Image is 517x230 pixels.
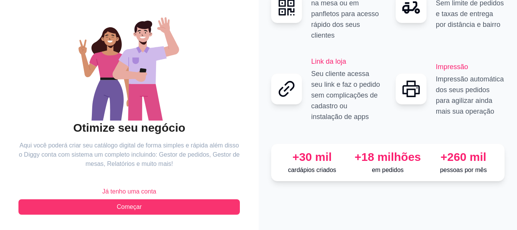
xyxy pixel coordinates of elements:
[429,150,498,164] div: +260 mil
[18,5,240,121] div: animation
[436,61,505,72] h2: Impressão
[353,165,422,175] p: em pedidos
[353,150,422,164] div: +18 milhões
[117,202,142,212] span: Começar
[278,165,347,175] p: cardápios criados
[102,187,156,196] span: Já tenho uma conta
[18,199,240,215] button: Começar
[311,68,380,122] p: Seu cliente acessa seu link e faz o pedido sem complicações de cadastro ou instalação de apps
[436,74,505,117] p: Impressão automática dos seus pedidos para agilizar ainda mais sua operação
[311,56,380,67] h2: Link da loja
[429,165,498,175] p: pessoas por mês
[18,121,240,135] h2: Otimize seu negócio
[18,184,240,199] button: Já tenho uma conta
[18,141,240,169] article: Aqui você poderá criar seu catálogo digital de forma simples e rápida além disso o Diggy conta co...
[278,150,347,164] div: +30 mil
